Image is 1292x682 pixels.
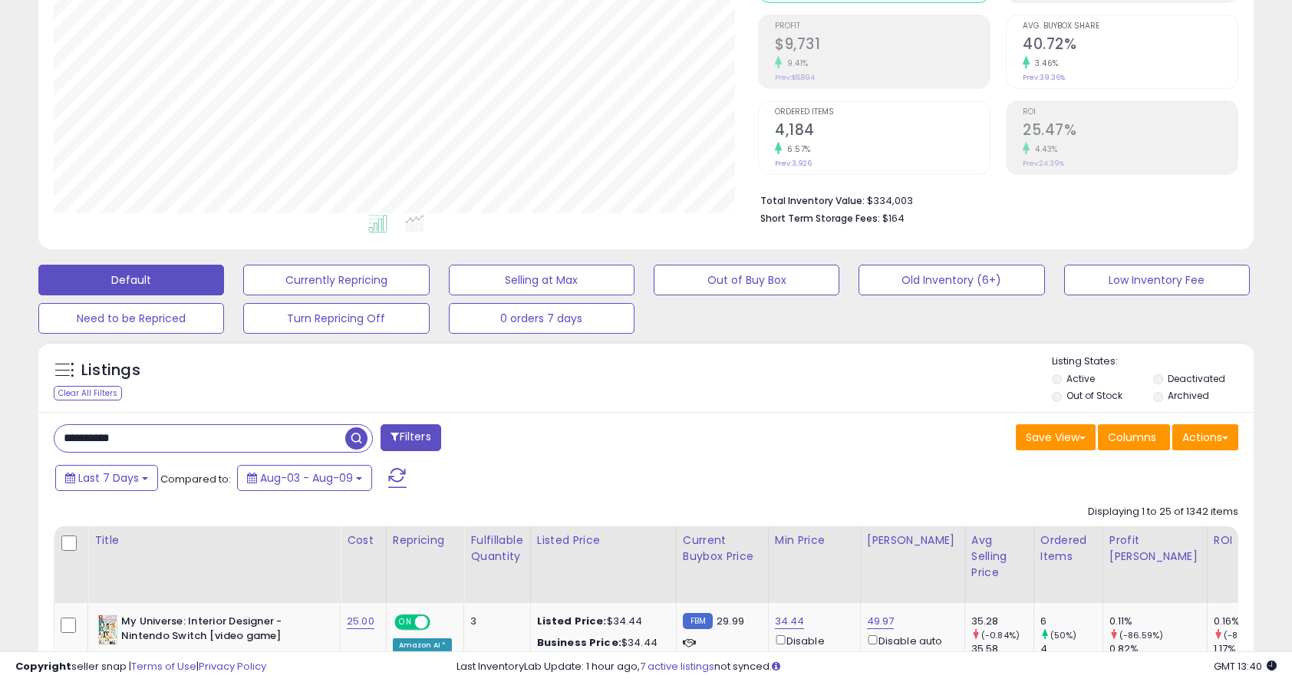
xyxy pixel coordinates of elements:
[537,532,670,549] div: Listed Price
[15,660,266,674] div: seller snap | |
[654,265,839,295] button: Out of Buy Box
[428,616,453,629] span: OFF
[1108,430,1156,445] span: Columns
[760,212,880,225] b: Short Term Storage Fees:
[717,614,744,628] span: 29.99
[775,532,854,549] div: Min Price
[237,465,372,491] button: Aug-03 - Aug-09
[1214,532,1270,549] div: ROI
[131,659,196,674] a: Terms of Use
[1023,108,1238,117] span: ROI
[94,532,334,549] div: Title
[347,532,380,549] div: Cost
[1040,614,1102,628] div: 6
[760,190,1227,209] li: $334,003
[775,35,990,56] h2: $9,731
[1098,424,1170,450] button: Columns
[1214,659,1277,674] span: 2025-08-17 13:40 GMT
[381,424,440,451] button: Filters
[1030,58,1059,69] small: 3.46%
[1224,629,1267,641] small: (-86.32%)
[98,614,117,645] img: 51aH3mNGRTL._SL40_.jpg
[867,632,953,662] div: Disable auto adjust max
[260,470,353,486] span: Aug-03 - Aug-09
[775,108,990,117] span: Ordered Items
[243,303,429,334] button: Turn Repricing Off
[1066,372,1095,385] label: Active
[55,465,158,491] button: Last 7 Days
[243,265,429,295] button: Currently Repricing
[1052,354,1254,369] p: Listing States:
[81,360,140,381] h5: Listings
[1023,22,1238,31] span: Avg. Buybox Share
[782,58,809,69] small: 9.41%
[537,614,607,628] b: Listed Price:
[640,659,714,674] a: 7 active listings
[1040,532,1096,565] div: Ordered Items
[882,211,905,226] span: $164
[1172,424,1238,450] button: Actions
[449,303,634,334] button: 0 orders 7 days
[981,629,1020,641] small: (-0.84%)
[537,614,664,628] div: $34.44
[1023,159,1064,168] small: Prev: 24.39%
[456,660,1277,674] div: Last InventoryLab Update: 1 hour ago, not synced.
[54,386,122,400] div: Clear All Filters
[396,616,415,629] span: ON
[867,532,958,549] div: [PERSON_NAME]
[470,532,523,565] div: Fulfillable Quantity
[1214,614,1276,628] div: 0.16%
[683,532,762,565] div: Current Buybox Price
[121,614,308,647] b: My Universe: Interior Designer - Nintendo Switch [video game]
[470,614,518,628] div: 3
[38,265,224,295] button: Default
[775,22,990,31] span: Profit
[1064,265,1250,295] button: Low Inventory Fee
[1066,389,1122,402] label: Out of Stock
[775,73,815,82] small: Prev: $8,894
[760,194,865,207] b: Total Inventory Value:
[160,472,231,486] span: Compared to:
[775,121,990,142] h2: 4,184
[971,614,1033,628] div: 35.28
[782,143,811,155] small: 6.57%
[859,265,1044,295] button: Old Inventory (6+)
[393,532,458,549] div: Repricing
[1119,629,1163,641] small: (-86.59%)
[971,532,1027,581] div: Avg Selling Price
[537,635,621,650] b: Business Price:
[199,659,266,674] a: Privacy Policy
[867,614,895,629] a: 49.97
[1088,505,1238,519] div: Displaying 1 to 25 of 1342 items
[1023,73,1065,82] small: Prev: 39.36%
[1168,389,1209,402] label: Archived
[1168,372,1225,385] label: Deactivated
[775,632,849,677] div: Disable auto adjust min
[347,614,374,629] a: 25.00
[775,614,805,629] a: 34.44
[15,659,71,674] strong: Copyright
[775,159,812,168] small: Prev: 3,926
[1109,532,1201,565] div: Profit [PERSON_NAME]
[449,265,634,295] button: Selling at Max
[1030,143,1058,155] small: 4.43%
[38,303,224,334] button: Need to be Repriced
[78,470,139,486] span: Last 7 Days
[1109,614,1207,628] div: 0.11%
[1016,424,1096,450] button: Save View
[537,636,664,650] div: $34.44
[683,613,713,629] small: FBM
[1023,35,1238,56] h2: 40.72%
[1050,629,1077,641] small: (50%)
[1023,121,1238,142] h2: 25.47%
